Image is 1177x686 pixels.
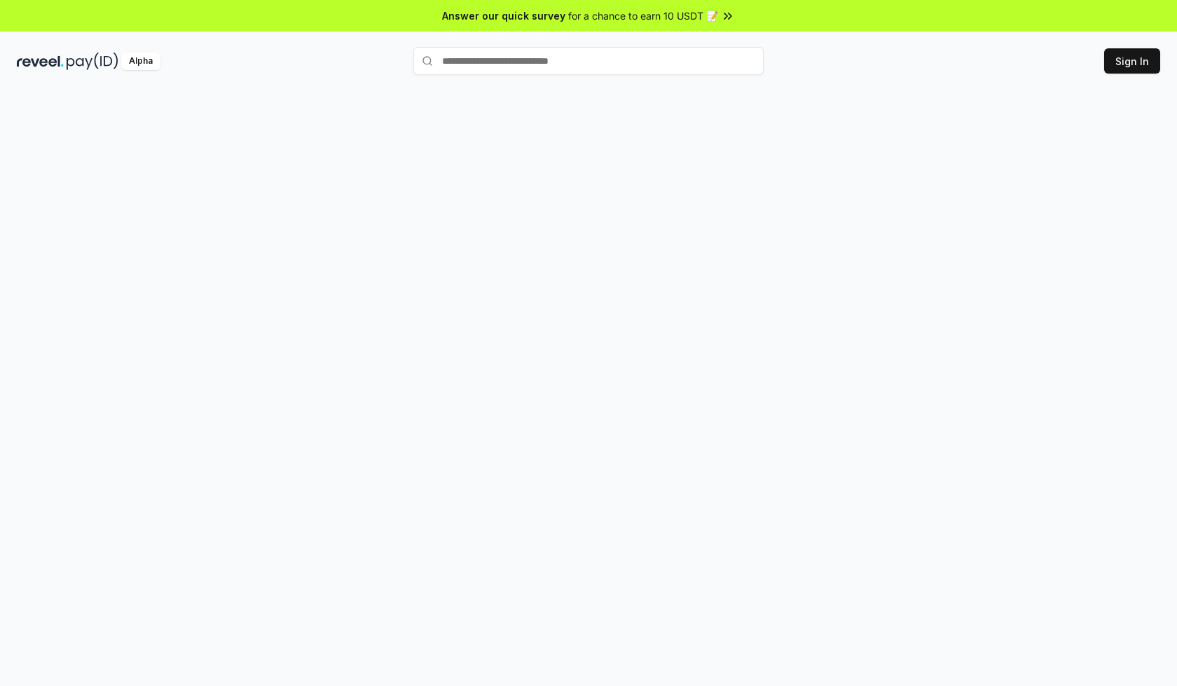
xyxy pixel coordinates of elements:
[442,8,565,23] span: Answer our quick survey
[121,53,160,70] div: Alpha
[568,8,718,23] span: for a chance to earn 10 USDT 📝
[17,53,64,70] img: reveel_dark
[1104,48,1160,74] button: Sign In
[67,53,118,70] img: pay_id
